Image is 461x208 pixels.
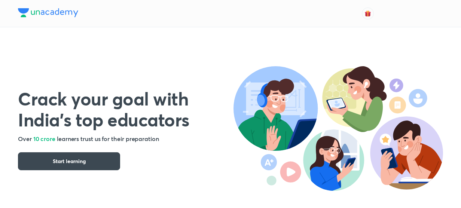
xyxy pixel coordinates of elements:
[53,157,86,165] span: Start learning
[18,134,233,143] h5: Over learners trust us for their preparation
[364,10,371,17] img: avatar
[33,135,55,143] span: 10 crore
[233,66,443,191] img: header
[18,152,120,170] button: Start learning
[18,8,78,19] a: Company Logo
[362,7,374,19] button: avatar
[18,8,78,17] img: Company Logo
[18,88,233,130] h1: Crack your goal with India’s top educators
